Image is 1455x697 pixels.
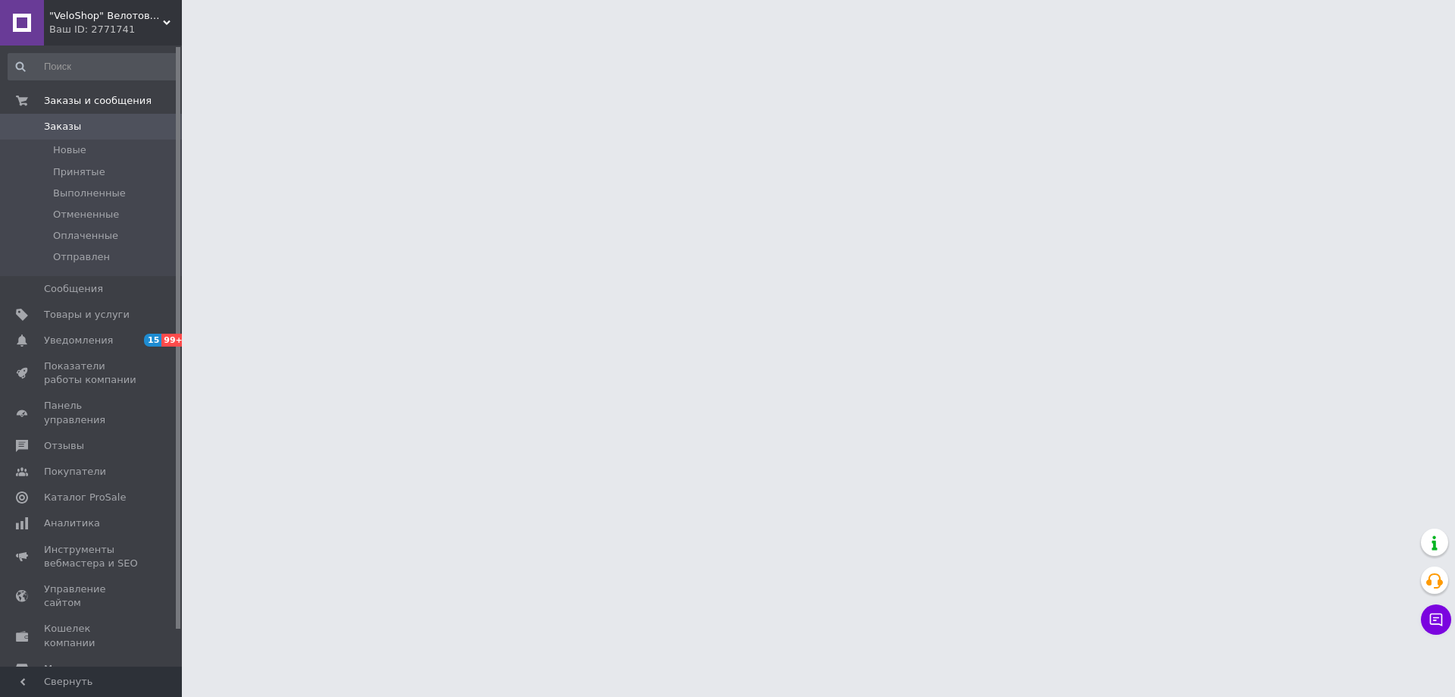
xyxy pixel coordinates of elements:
[44,282,103,296] span: Сообщения
[53,187,126,200] span: Выполненные
[44,334,113,347] span: Уведомления
[44,359,140,387] span: Показатели работы компании
[53,229,118,243] span: Оплаченные
[144,334,161,347] span: 15
[44,491,126,504] span: Каталог ProSale
[44,439,84,453] span: Отзывы
[161,334,186,347] span: 99+
[53,143,86,157] span: Новые
[44,94,152,108] span: Заказы и сообщения
[44,120,81,133] span: Заказы
[53,208,119,221] span: Отмененные
[44,582,140,610] span: Управление сайтом
[44,622,140,649] span: Кошелек компании
[1421,604,1451,635] button: Чат с покупателем
[44,399,140,426] span: Панель управления
[44,543,140,570] span: Инструменты вебмастера и SEO
[53,165,105,179] span: Принятые
[53,250,110,264] span: Отправлен
[49,23,182,36] div: Ваш ID: 2771741
[8,53,179,80] input: Поиск
[44,308,130,322] span: Товары и услуги
[44,662,83,676] span: Маркет
[49,9,163,23] span: "VeloShop" Велотовары и активный отдых
[44,516,100,530] span: Аналитика
[44,465,106,479] span: Покупатели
